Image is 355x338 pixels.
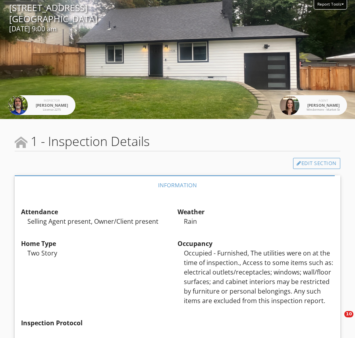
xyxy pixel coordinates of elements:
[8,95,75,115] a: Inspector [PERSON_NAME] License 2275
[328,311,347,330] iframe: Intercom live chat
[21,217,177,226] div: Selling Agent present, Owner/Client present
[344,311,353,317] span: 10
[21,319,83,327] strong: Inspection Protocol
[177,207,205,216] strong: Weather
[32,102,71,108] div: [PERSON_NAME]
[32,99,71,102] div: Inspector
[303,108,343,111] div: Windermere - Market St
[303,102,343,108] div: [PERSON_NAME]
[303,99,343,102] div: Agent
[177,239,212,248] strong: Occupancy
[177,217,334,226] div: Rain
[280,95,299,115] img: jpeg
[293,158,340,169] a: Edit Section
[177,248,334,305] div: Occupied - Furnished, The utilities were on at the time of inspection., Access to some items such...
[8,95,28,115] img: eric_png__7681024_.png
[21,207,58,216] strong: Attendance
[21,239,56,248] strong: Home Type
[21,248,177,258] div: Two Story
[15,132,340,152] span: 1 - Inspection Details
[32,108,71,111] div: License 2275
